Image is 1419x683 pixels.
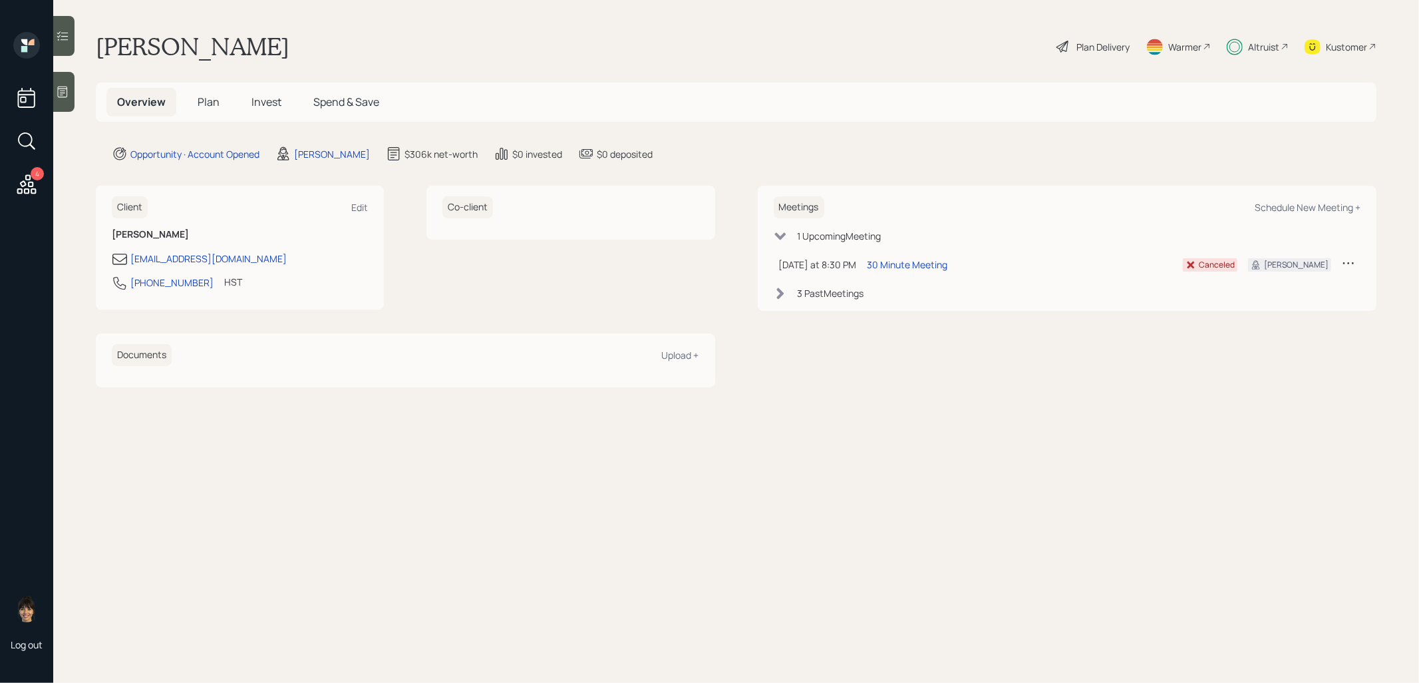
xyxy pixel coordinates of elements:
[798,229,881,243] div: 1 Upcoming Meeting
[294,147,370,161] div: [PERSON_NAME]
[1326,40,1367,54] div: Kustomer
[112,196,148,218] h6: Client
[198,95,220,109] span: Plan
[512,147,562,161] div: $0 invested
[96,32,289,61] h1: [PERSON_NAME]
[13,596,40,622] img: treva-nostdahl-headshot.png
[404,147,478,161] div: $306k net-worth
[11,638,43,651] div: Log out
[1248,40,1279,54] div: Altruist
[130,252,287,266] div: [EMAIL_ADDRESS][DOMAIN_NAME]
[779,258,857,272] div: [DATE] at 8:30 PM
[31,167,44,180] div: 4
[662,349,699,361] div: Upload +
[112,344,172,366] h6: Documents
[867,258,948,272] div: 30 Minute Meeting
[130,276,214,290] div: [PHONE_NUMBER]
[351,201,368,214] div: Edit
[597,147,653,161] div: $0 deposited
[774,196,824,218] h6: Meetings
[1255,201,1360,214] div: Schedule New Meeting +
[117,95,166,109] span: Overview
[313,95,379,109] span: Spend & Save
[130,147,259,161] div: Opportunity · Account Opened
[224,275,242,289] div: HST
[112,229,368,240] h6: [PERSON_NAME]
[798,286,864,300] div: 3 Past Meeting s
[1264,259,1329,271] div: [PERSON_NAME]
[251,95,281,109] span: Invest
[442,196,493,218] h6: Co-client
[1199,259,1235,271] div: Canceled
[1168,40,1201,54] div: Warmer
[1076,40,1130,54] div: Plan Delivery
